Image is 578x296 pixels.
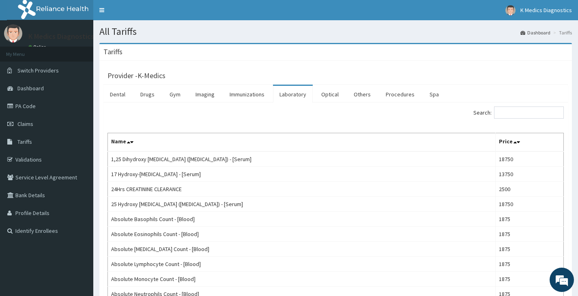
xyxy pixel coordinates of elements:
[103,48,122,55] h3: Tariffs
[42,45,136,56] div: Chat with us now
[496,182,564,197] td: 2500
[108,151,496,167] td: 1,25 Dihydroxy [MEDICAL_DATA] ([MEDICAL_DATA]) - [Serum]
[108,257,496,272] td: Absolute Lymphocyte Count - [Blood]
[223,86,271,103] a: Immunizations
[103,86,132,103] a: Dental
[496,212,564,227] td: 1875
[108,242,496,257] td: Absolute [MEDICAL_DATA] Count - [Blood]
[163,86,187,103] a: Gym
[4,204,155,232] textarea: Type your message and hit 'Enter'
[108,182,496,197] td: 24Hrs CREATININE CLEARANCE
[28,44,48,50] a: Online
[496,167,564,182] td: 13750
[108,197,496,212] td: 25 Hydroxy [MEDICAL_DATA] ([MEDICAL_DATA]) - [Serum]
[496,272,564,287] td: 1875
[108,212,496,227] td: Absolute Basophils Count - [Blood]
[496,197,564,212] td: 18750
[496,242,564,257] td: 1875
[99,26,572,37] h1: All Tariffs
[108,167,496,182] td: 17 Hydroxy-[MEDICAL_DATA] - [Serum]
[107,72,165,79] h3: Provider - K-Medics
[505,5,516,15] img: User Image
[108,272,496,287] td: Absolute Monocyte Count - [Blood]
[520,29,550,36] a: Dashboard
[108,133,496,152] th: Name
[379,86,421,103] a: Procedures
[496,227,564,242] td: 1875
[496,133,564,152] th: Price
[28,33,94,40] p: K Medics Diagnostics
[108,227,496,242] td: Absolute Eosinophils Count - [Blood]
[494,106,564,119] input: Search:
[496,151,564,167] td: 18750
[17,138,32,145] span: Tariffs
[520,6,572,14] span: K Medics Diagnostics
[273,86,313,103] a: Laboratory
[315,86,345,103] a: Optical
[473,106,564,119] label: Search:
[15,40,33,61] img: d_794563401_company_1708531726252_794563401
[551,29,572,36] li: Tariffs
[17,85,44,92] span: Dashboard
[134,86,161,103] a: Drugs
[496,257,564,272] td: 1875
[347,86,377,103] a: Others
[133,4,153,23] div: Minimize live chat window
[423,86,445,103] a: Spa
[189,86,221,103] a: Imaging
[4,24,22,43] img: User Image
[17,120,33,128] span: Claims
[17,67,59,74] span: Switch Providers
[47,94,112,175] span: We're online!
